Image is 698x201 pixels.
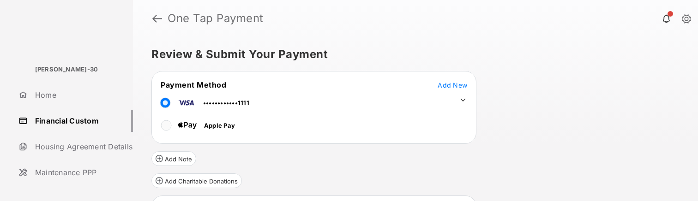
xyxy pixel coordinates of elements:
button: Add Charitable Donations [151,173,242,188]
h5: Review & Submit Your Payment [151,49,672,60]
a: Maintenance PPP [15,161,133,183]
p: [PERSON_NAME]-30 [35,65,98,74]
span: Add New [438,81,467,89]
span: ••••••••••••1111 [203,99,249,106]
a: Home [15,84,133,106]
strong: One Tap Payment [168,13,264,24]
a: Financial Custom [15,110,133,132]
button: Add Note [151,151,196,166]
a: Housing Agreement Details [15,136,133,158]
span: Payment Method [161,80,226,89]
span: Apple Pay [204,122,235,129]
button: Add New [438,80,467,89]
